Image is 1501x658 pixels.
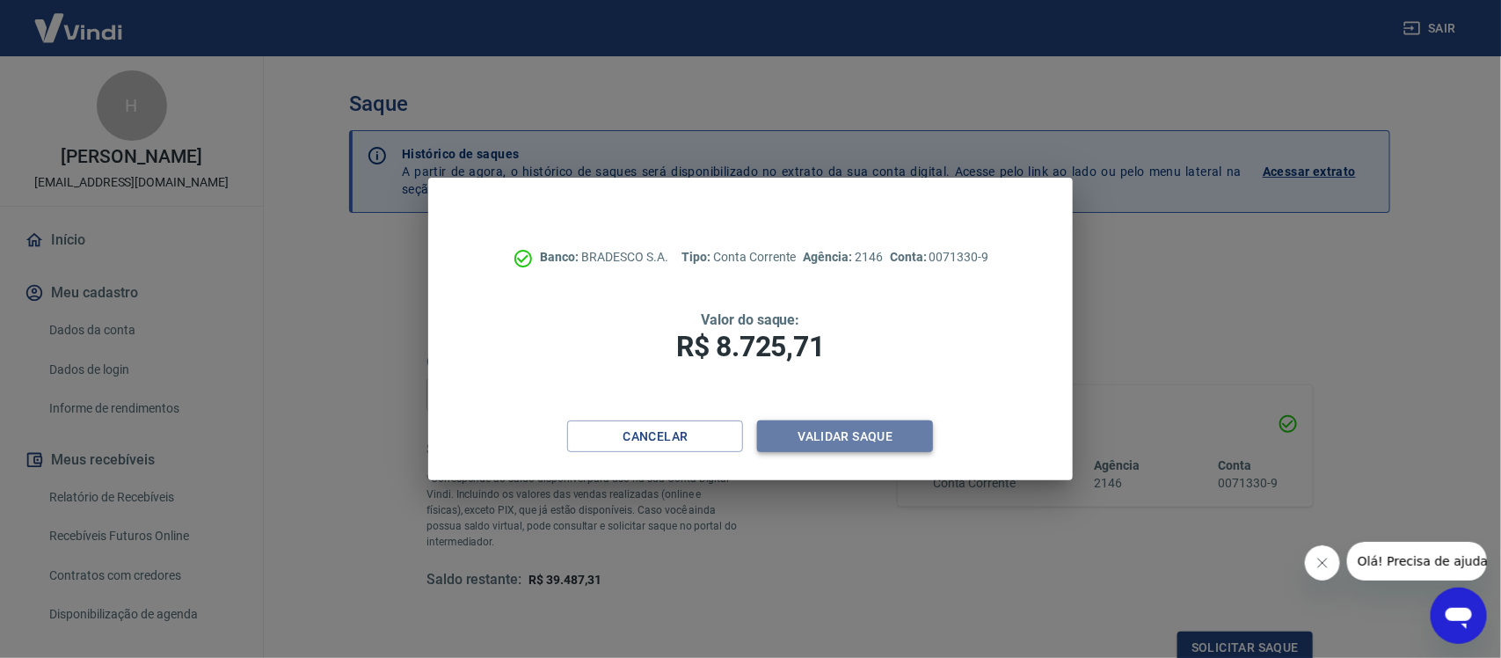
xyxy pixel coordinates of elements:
[804,248,883,267] p: 2146
[567,420,743,453] button: Cancelar
[1431,588,1487,644] iframe: Botão para abrir a janela de mensagens
[890,248,988,267] p: 0071330-9
[541,250,582,264] span: Banco:
[676,330,824,363] span: R$ 8.725,71
[757,420,933,453] button: Validar saque
[682,250,714,264] span: Tipo:
[541,248,668,267] p: BRADESCO S.A.
[890,250,929,264] span: Conta:
[11,12,148,26] span: Olá! Precisa de ajuda?
[701,311,799,328] span: Valor do saque:
[1305,545,1340,581] iframe: Fechar mensagem
[804,250,856,264] span: Agência:
[682,248,797,267] p: Conta Corrente
[1347,542,1487,581] iframe: Mensagem da empresa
